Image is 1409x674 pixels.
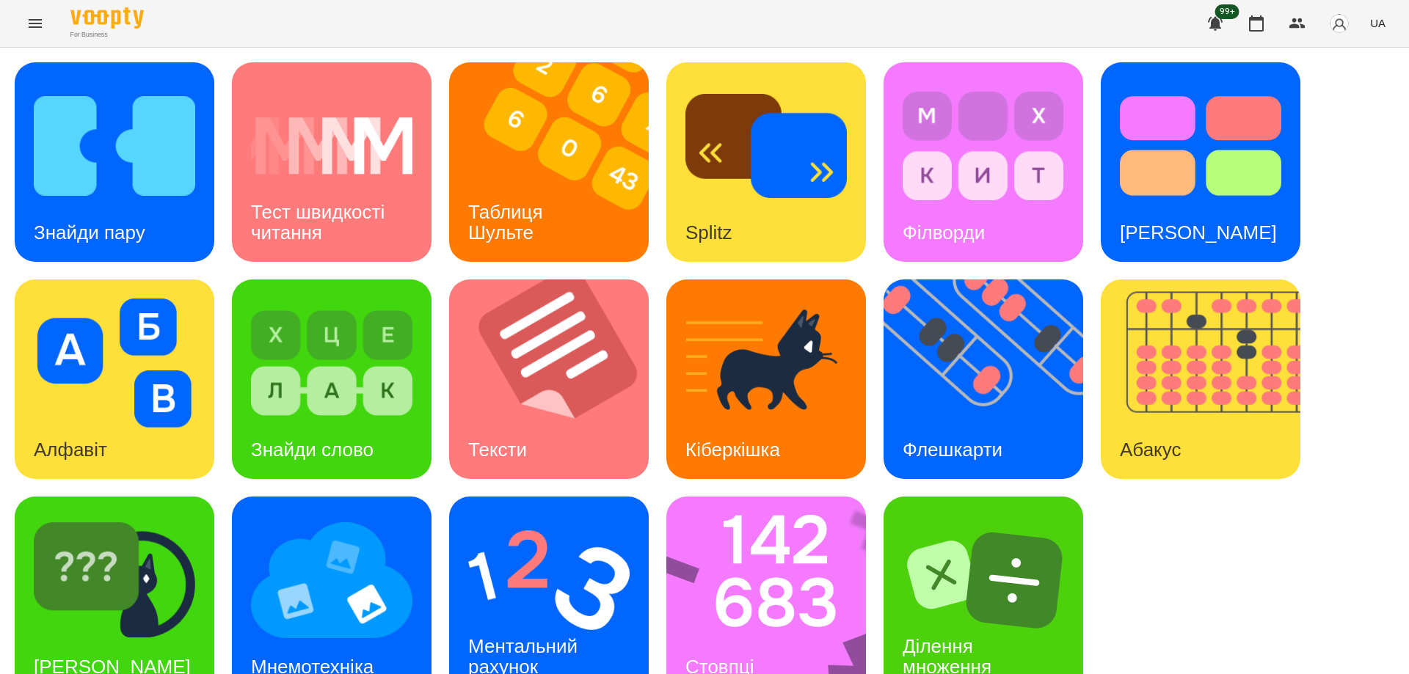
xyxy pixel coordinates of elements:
span: For Business [70,30,144,40]
a: SplitzSplitz [666,62,866,262]
a: Знайди словоЗнайди слово [232,279,432,479]
img: Тексти [449,279,667,479]
img: Абакус [1101,279,1319,479]
span: UA [1370,15,1386,31]
a: Знайди паруЗнайди пару [15,62,214,262]
img: Тест Струпа [1120,81,1281,210]
a: АбакусАбакус [1101,279,1300,479]
h3: Алфавіт [34,439,107,461]
img: Мнемотехніка [251,516,412,645]
img: Флешкарти [884,279,1102,479]
img: Знайди слово [251,298,412,428]
button: Menu [18,6,53,41]
img: Ділення множення [903,516,1064,645]
img: Знайди Кіберкішку [34,516,195,645]
img: Тест швидкості читання [251,81,412,210]
img: Знайди пару [34,81,195,210]
a: Таблиця ШультеТаблиця Шульте [449,62,649,262]
h3: Тексти [468,439,527,461]
img: Філворди [903,81,1064,210]
h3: Знайди слово [251,439,374,461]
a: ФілвордиФілворди [884,62,1083,262]
a: КіберкішкаКіберкішка [666,279,866,479]
img: Splitz [685,81,847,210]
img: Ментальний рахунок [468,516,630,645]
h3: Таблиця Шульте [468,201,548,243]
img: Voopty Logo [70,7,144,29]
h3: Тест швидкості читання [251,201,390,243]
span: 99+ [1215,4,1239,19]
img: Таблиця Шульте [449,62,667,262]
a: Тест швидкості читанняТест швидкості читання [232,62,432,262]
h3: Кіберкішка [685,439,780,461]
h3: Splitz [685,221,732,243]
h3: Філворди [903,221,985,243]
a: ТекстиТексти [449,279,649,479]
h3: [PERSON_NAME] [1120,221,1277,243]
button: UA [1364,10,1391,37]
a: Тест Струпа[PERSON_NAME] [1101,62,1300,262]
img: Кіберкішка [685,298,847,428]
img: avatar_s.png [1329,13,1350,34]
h3: Знайди пару [34,221,145,243]
a: ФлешкартиФлешкарти [884,279,1083,479]
h3: Абакус [1120,439,1181,461]
img: Алфавіт [34,298,195,428]
h3: Флешкарти [903,439,1002,461]
a: АлфавітАлфавіт [15,279,214,479]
